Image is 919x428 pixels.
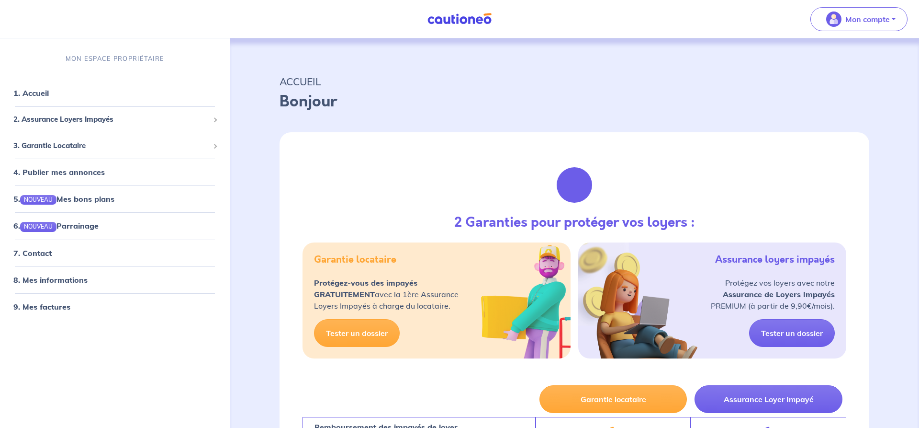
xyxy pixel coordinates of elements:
[749,319,835,347] a: Tester un dossier
[13,302,70,312] a: 9. Mes factures
[314,277,459,312] p: avec la 1ère Assurance Loyers Impayés à charge du locataire.
[424,13,495,25] img: Cautioneo
[13,194,114,204] a: 5.NOUVEAUMes bons plans
[845,13,890,25] p: Mon compte
[4,243,226,263] div: 7. Contact
[13,88,49,98] a: 1. Accueil
[13,275,88,285] a: 8. Mes informations
[13,140,209,151] span: 3. Garantie Locataire
[539,385,687,413] button: Garantie locataire
[4,189,226,208] div: 5.NOUVEAUMes bons plans
[4,217,226,236] div: 6.NOUVEAUParrainage
[314,319,400,347] a: Tester un dossier
[4,110,226,129] div: 2. Assurance Loyers Impayés
[13,248,52,258] a: 7. Contact
[280,90,869,113] p: Bonjour
[4,162,226,182] div: 4. Publier mes annonces
[66,54,164,63] p: MON ESPACE PROPRIÉTAIRE
[4,297,226,316] div: 9. Mes factures
[13,167,105,177] a: 4. Publier mes annonces
[4,83,226,103] div: 1. Accueil
[13,221,99,231] a: 6.NOUVEAUParrainage
[695,385,842,413] button: Assurance Loyer Impayé
[280,73,869,90] p: ACCUEIL
[4,137,226,155] div: 3. Garantie Locataire
[810,7,908,31] button: illu_account_valid_menu.svgMon compte
[723,289,835,299] strong: Assurance de Loyers Impayés
[314,278,417,299] strong: Protégez-vous des impayés GRATUITEMENT
[711,277,835,312] p: Protégez vos loyers avec notre PREMIUM (à partir de 9,90€/mois).
[826,12,841,27] img: illu_account_valid_menu.svg
[13,114,209,125] span: 2. Assurance Loyers Impayés
[454,215,695,231] h3: 2 Garanties pour protéger vos loyers :
[715,254,835,266] h5: Assurance loyers impayés
[549,159,600,211] img: justif-loupe
[314,254,396,266] h5: Garantie locataire
[4,270,226,289] div: 8. Mes informations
